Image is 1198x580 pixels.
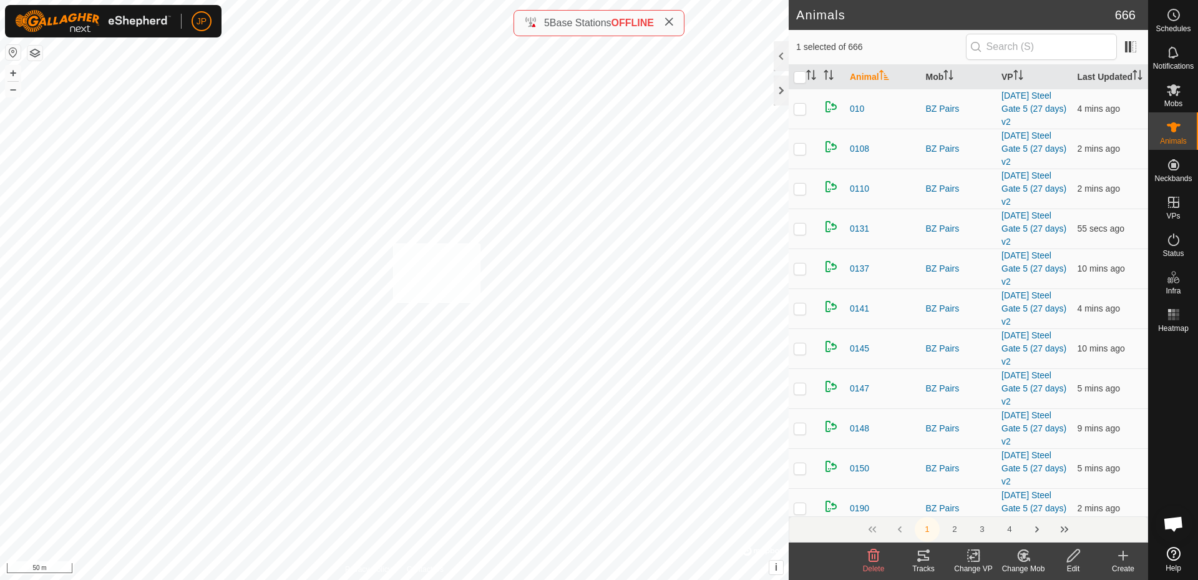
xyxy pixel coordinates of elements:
[1078,144,1120,154] span: 10 Sept 2025, 4:58 pm
[1013,72,1023,82] p-sorticon: Activate to sort
[824,459,839,474] img: returning on
[345,564,392,575] a: Privacy Policy
[1156,25,1191,32] span: Schedules
[850,182,869,195] span: 0110
[6,66,21,81] button: +
[1132,72,1142,82] p-sorticon: Activate to sort
[1001,130,1066,167] a: [DATE] Steel Gate 5 (27 days) v2
[824,72,834,82] p-sorticon: Activate to sort
[942,517,967,542] button: 2
[769,561,783,574] button: i
[1166,564,1181,572] span: Help
[926,302,992,315] div: BZ Pairs
[998,563,1048,574] div: Change Mob
[926,102,992,116] div: BZ Pairs
[1001,250,1066,287] a: [DATE] Steel Gate 5 (27 days) v2
[926,502,992,515] div: BZ Pairs
[1073,65,1149,89] th: Last Updated
[611,17,654,28] span: OFFLINE
[850,502,869,515] span: 0190
[850,142,869,155] span: 0108
[197,15,207,28] span: JP
[850,422,869,435] span: 0148
[926,422,992,435] div: BZ Pairs
[6,82,21,97] button: –
[544,17,550,28] span: 5
[1001,91,1066,127] a: [DATE] Steel Gate 5 (27 days) v2
[926,262,992,275] div: BZ Pairs
[850,222,869,235] span: 0131
[775,562,777,573] span: i
[926,382,992,395] div: BZ Pairs
[997,517,1022,542] button: 4
[1160,137,1187,145] span: Animals
[996,65,1073,89] th: VP
[921,65,997,89] th: Mob
[824,139,839,154] img: returning on
[850,382,869,395] span: 0147
[845,65,921,89] th: Animal
[850,102,864,116] span: 010
[1078,263,1125,273] span: 10 Sept 2025, 4:50 pm
[1078,383,1120,393] span: 10 Sept 2025, 4:55 pm
[1166,287,1181,295] span: Infra
[1078,463,1120,473] span: 10 Sept 2025, 4:56 pm
[1025,517,1049,542] button: Next Page
[948,563,998,574] div: Change VP
[926,222,992,235] div: BZ Pairs
[806,72,816,82] p-sorticon: Activate to sort
[1001,410,1066,446] a: [DATE] Steel Gate 5 (27 days) v2
[824,499,839,514] img: returning on
[15,10,171,32] img: Gallagher Logo
[1098,563,1148,574] div: Create
[550,17,611,28] span: Base Stations
[824,339,839,354] img: returning on
[1001,210,1066,247] a: [DATE] Steel Gate 5 (27 days) v2
[1078,343,1125,353] span: 10 Sept 2025, 4:51 pm
[1078,104,1120,114] span: 10 Sept 2025, 4:56 pm
[824,219,839,234] img: returning on
[863,564,885,573] span: Delete
[1001,490,1066,526] a: [DATE] Steel Gate 5 (27 days) v2
[824,379,839,394] img: returning on
[850,302,869,315] span: 0141
[1052,517,1077,542] button: Last Page
[1154,175,1192,182] span: Neckbands
[824,419,839,434] img: returning on
[1153,62,1194,70] span: Notifications
[1166,212,1180,220] span: VPs
[1078,423,1120,433] span: 10 Sept 2025, 4:52 pm
[926,182,992,195] div: BZ Pairs
[926,142,992,155] div: BZ Pairs
[27,46,42,61] button: Map Layers
[824,259,839,274] img: returning on
[824,179,839,194] img: returning on
[796,41,966,54] span: 1 selected of 666
[1048,563,1098,574] div: Edit
[898,563,948,574] div: Tracks
[1162,250,1184,257] span: Status
[966,34,1117,60] input: Search (S)
[1078,303,1120,313] span: 10 Sept 2025, 4:56 pm
[1001,330,1066,366] a: [DATE] Steel Gate 5 (27 days) v2
[796,7,1115,22] h2: Animals
[6,45,21,60] button: Reset Map
[1149,542,1198,577] a: Help
[1115,6,1136,24] span: 666
[850,462,869,475] span: 0150
[1078,224,1125,233] span: 10 Sept 2025, 5:00 pm
[1078,184,1120,194] span: 10 Sept 2025, 4:58 pm
[1001,290,1066,327] a: [DATE] Steel Gate 5 (27 days) v2
[1155,505,1192,543] div: Open chat
[1001,170,1066,207] a: [DATE] Steel Gate 5 (27 days) v2
[850,262,869,275] span: 0137
[407,564,444,575] a: Contact Us
[926,462,992,475] div: BZ Pairs
[850,342,869,355] span: 0145
[1078,503,1120,513] span: 10 Sept 2025, 4:58 pm
[1001,450,1066,486] a: [DATE] Steel Gate 5 (27 days) v2
[824,99,839,114] img: returning on
[970,517,995,542] button: 3
[1158,325,1189,332] span: Heatmap
[943,72,953,82] p-sorticon: Activate to sort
